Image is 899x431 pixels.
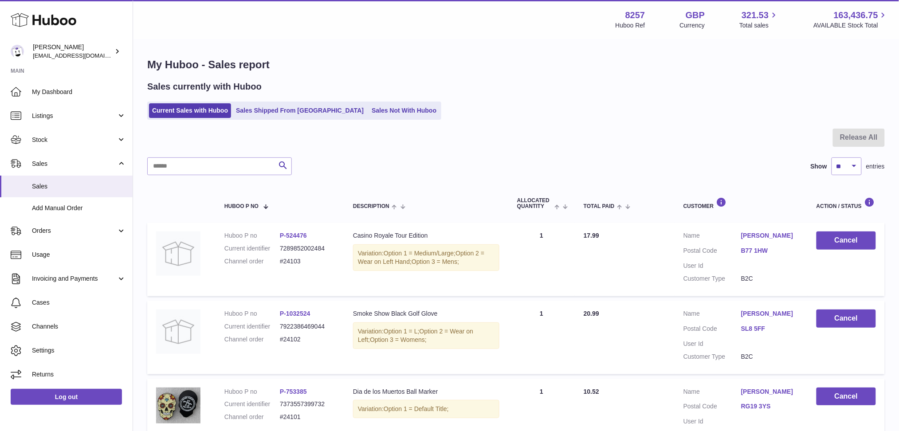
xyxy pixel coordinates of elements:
span: Listings [32,112,117,120]
img: don@skinsgolf.com [11,45,24,58]
strong: GBP [686,9,705,21]
span: Option 1 = Medium/Large; [384,250,455,257]
span: [EMAIL_ADDRESS][DOMAIN_NAME] [33,52,130,59]
span: 17.99 [584,232,599,239]
div: Dia de los Muertos Ball Marker [353,388,499,396]
span: Huboo P no [224,204,259,209]
span: My Dashboard [32,88,126,96]
div: [PERSON_NAME] [33,43,113,60]
span: 163,436.75 [834,9,878,21]
dt: Channel order [224,413,280,421]
span: Returns [32,370,126,379]
dt: User Id [683,417,741,426]
dt: Channel order [224,335,280,344]
img: no-photo.jpg [156,310,200,354]
dt: Channel order [224,257,280,266]
button: Cancel [817,388,876,406]
a: Sales Not With Huboo [369,103,440,118]
div: Casino Royale Tour Edition [353,231,499,240]
dt: Postal Code [683,402,741,413]
a: 163,436.75 AVAILABLE Stock Total [813,9,888,30]
span: Cases [32,298,126,307]
strong: 8257 [625,9,645,21]
div: Variation: [353,400,499,418]
span: AVAILABLE Stock Total [813,21,888,30]
td: 1 [508,301,575,374]
span: Option 3 = Mens; [412,258,459,265]
dt: User Id [683,262,741,270]
dt: Postal Code [683,325,741,335]
a: Current Sales with Huboo [149,103,231,118]
button: Cancel [817,310,876,328]
dd: 7373557399732 [280,400,335,408]
div: Smoke Show Black Golf Glove [353,310,499,318]
div: Variation: [353,322,499,349]
div: Variation: [353,244,499,271]
a: P-524476 [280,232,307,239]
dt: User Id [683,340,741,348]
dt: Customer Type [683,353,741,361]
dt: Huboo P no [224,310,280,318]
span: Total sales [739,21,779,30]
span: Orders [32,227,117,235]
dt: Current identifier [224,400,280,408]
dd: B2C [741,353,799,361]
div: Customer [683,197,799,209]
a: [PERSON_NAME] [741,388,799,396]
label: Show [811,162,827,171]
a: RG19 3YS [741,402,799,411]
span: Usage [32,251,126,259]
a: [PERSON_NAME] [741,231,799,240]
span: 10.52 [584,388,599,395]
span: ALLOCATED Quantity [517,198,552,209]
span: entries [866,162,885,171]
span: Option 2 = Wear on Left; [358,328,473,343]
dd: 7289852002484 [280,244,335,253]
dt: Postal Code [683,247,741,257]
div: Huboo Ref [616,21,645,30]
h1: My Huboo - Sales report [147,58,885,72]
dt: Huboo P no [224,388,280,396]
span: Add Manual Order [32,204,126,212]
dt: Customer Type [683,274,741,283]
span: Settings [32,346,126,355]
span: Sales [32,182,126,191]
span: Sales [32,160,117,168]
dd: #24102 [280,335,335,344]
span: Option 1 = Default Title; [384,405,449,412]
button: Cancel [817,231,876,250]
span: 321.53 [742,9,769,21]
dt: Name [683,231,741,242]
dd: #24103 [280,257,335,266]
div: Action / Status [817,197,876,209]
span: Stock [32,136,117,144]
a: P-753385 [280,388,307,395]
a: P-1032524 [280,310,310,317]
dt: Huboo P no [224,231,280,240]
dt: Current identifier [224,322,280,331]
a: Sales Shipped From [GEOGRAPHIC_DATA] [233,103,367,118]
span: Description [353,204,389,209]
dt: Name [683,388,741,398]
a: 321.53 Total sales [739,9,779,30]
a: SL8 5FF [741,325,799,333]
td: 1 [508,223,575,296]
span: 20.99 [584,310,599,317]
span: Channels [32,322,126,331]
dt: Current identifier [224,244,280,253]
a: Log out [11,389,122,405]
dd: #24101 [280,413,335,421]
span: Option 3 = Womens; [370,336,427,343]
a: [PERSON_NAME] [741,310,799,318]
span: Option 1 = L; [384,328,420,335]
span: Invoicing and Payments [32,274,117,283]
dd: B2C [741,274,799,283]
span: Total paid [584,204,615,209]
dt: Name [683,310,741,320]
dd: 7922386469044 [280,322,335,331]
div: Currency [680,21,705,30]
img: 82571688043555.jpg [156,388,200,423]
h2: Sales currently with Huboo [147,81,262,93]
a: B77 1HW [741,247,799,255]
img: no-photo.jpg [156,231,200,276]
